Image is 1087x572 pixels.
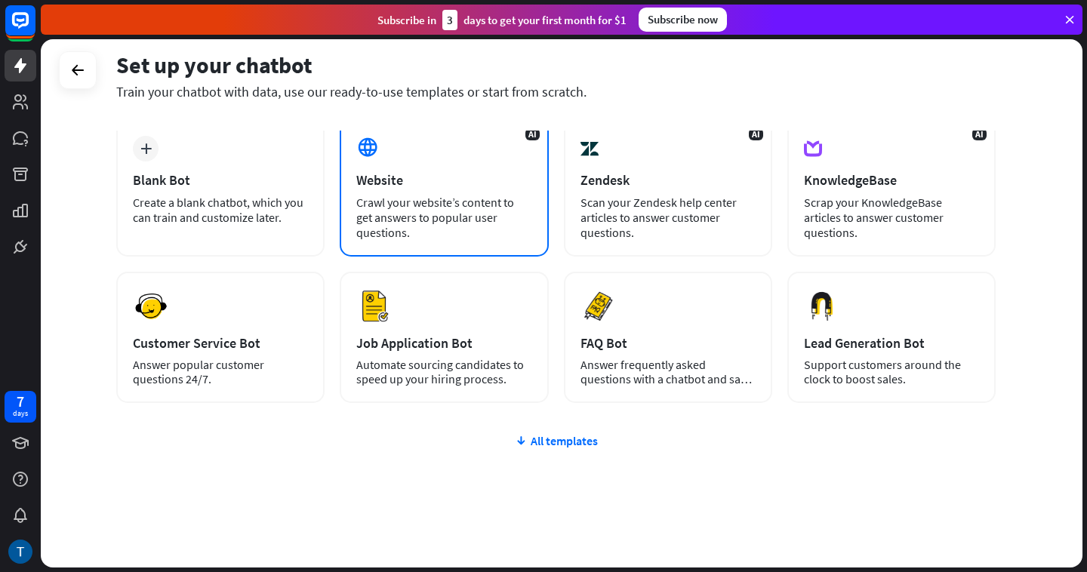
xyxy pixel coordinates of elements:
div: All templates [116,433,996,448]
span: AI [749,128,763,140]
a: 7 days [5,391,36,423]
div: Lead Generation Bot [804,334,979,352]
div: Automate sourcing candidates to speed up your hiring process. [356,358,531,386]
div: Support customers around the clock to boost sales. [804,358,979,386]
div: days [13,408,28,419]
div: Zendesk [580,171,756,189]
i: plus [140,143,152,154]
button: Open LiveChat chat widget [12,6,57,51]
div: Crawl your website’s content to get answers to popular user questions. [356,195,531,240]
div: KnowledgeBase [804,171,979,189]
div: Scan your Zendesk help center articles to answer customer questions. [580,195,756,240]
div: 3 [442,10,457,30]
div: Set up your chatbot [116,51,996,79]
div: Scrap your KnowledgeBase articles to answer customer questions. [804,195,979,240]
div: Answer frequently asked questions with a chatbot and save your time. [580,358,756,386]
div: Blank Bot [133,171,308,189]
div: Create a blank chatbot, which you can train and customize later. [133,195,308,225]
span: AI [972,128,987,140]
span: AI [525,128,540,140]
div: Subscribe in days to get your first month for $1 [377,10,627,30]
div: Job Application Bot [356,334,531,352]
div: FAQ Bot [580,334,756,352]
div: Website [356,171,531,189]
div: Subscribe now [639,8,727,32]
div: Train your chatbot with data, use our ready-to-use templates or start from scratch. [116,83,996,100]
div: 7 [17,395,24,408]
div: Customer Service Bot [133,334,308,352]
div: Answer popular customer questions 24/7. [133,358,308,386]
